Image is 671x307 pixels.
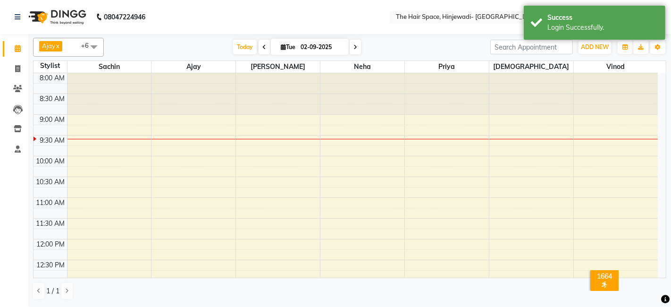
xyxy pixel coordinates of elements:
[24,4,89,30] img: logo
[581,43,609,51] span: ADD NEW
[298,40,345,54] input: 2025-09-02
[104,4,145,30] b: 08047224946
[34,198,67,208] div: 11:00 AM
[34,219,67,229] div: 11:30 AM
[320,61,404,73] span: Neha
[547,23,658,33] div: Login Successfully.
[547,13,658,23] div: Success
[579,41,611,54] button: ADD NEW
[35,239,67,249] div: 12:00 PM
[34,61,67,71] div: Stylist
[55,42,59,50] a: x
[489,61,573,73] span: [DEMOGRAPHIC_DATA]
[38,73,67,83] div: 8:00 AM
[278,43,298,51] span: Tue
[405,61,489,73] span: Priya
[42,42,55,50] span: Ajay
[38,115,67,125] div: 9:00 AM
[592,272,617,281] div: 1664
[81,42,96,49] span: +6
[233,40,257,54] span: Today
[34,156,67,166] div: 10:00 AM
[67,61,151,73] span: Sachin
[38,94,67,104] div: 8:30 AM
[151,61,235,73] span: Ajay
[34,177,67,187] div: 10:30 AM
[35,260,67,270] div: 12:30 PM
[38,136,67,145] div: 9:30 AM
[490,40,573,54] input: Search Appointment
[46,286,59,296] span: 1 / 1
[236,61,320,73] span: [PERSON_NAME]
[574,61,658,73] span: Vinod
